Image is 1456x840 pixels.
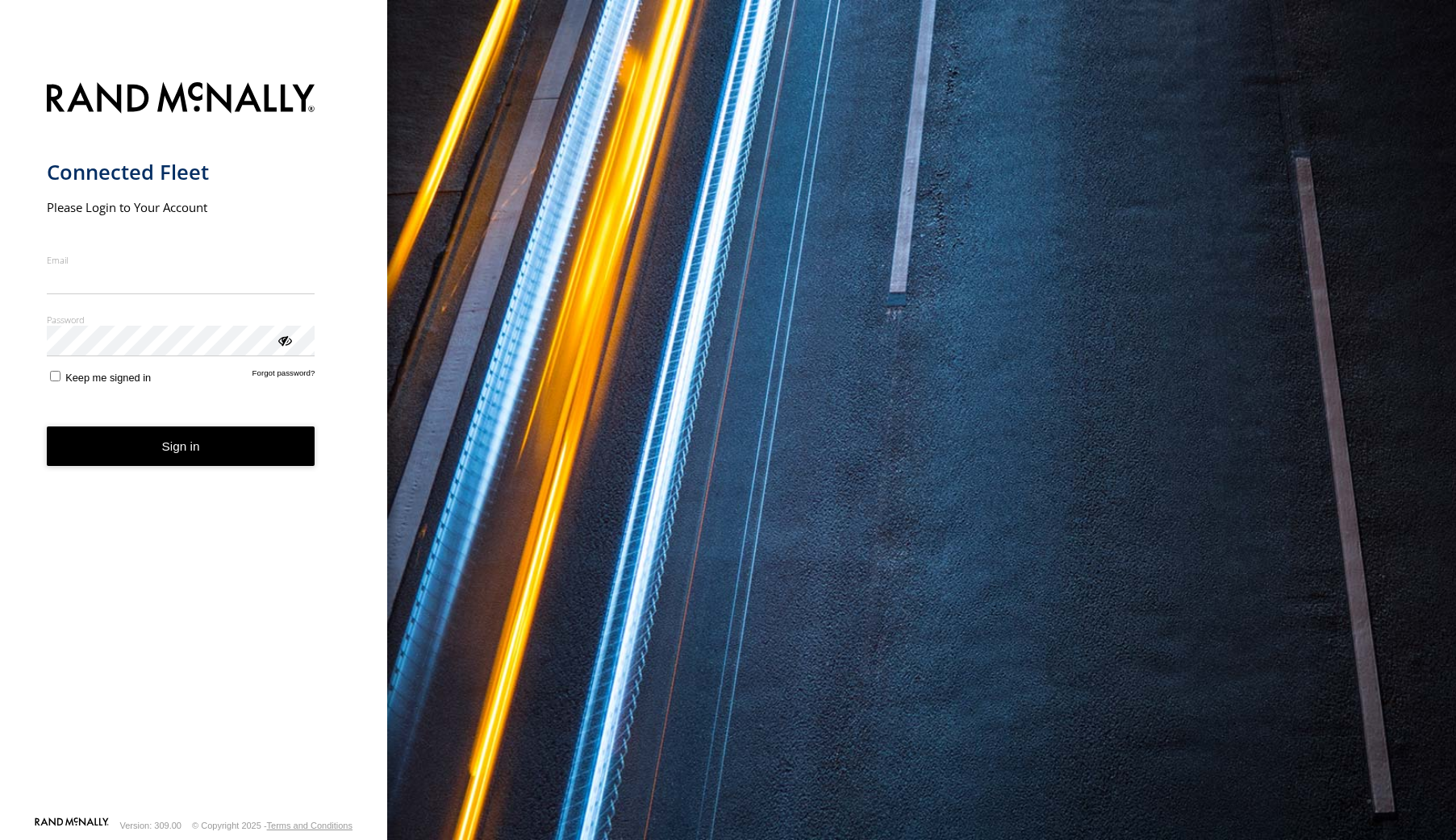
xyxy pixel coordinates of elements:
a: Forgot password? [252,368,315,384]
img: Rand McNally [47,79,315,120]
h2: Please Login to Your Account [47,199,315,215]
div: ViewPassword [276,331,292,347]
span: Keep me signed in [65,372,151,384]
a: Visit our Website [35,817,109,834]
form: main [47,73,341,816]
label: Email [47,254,315,266]
label: Password [47,314,315,326]
a: Terms and Conditions [267,821,353,830]
h1: Connected Fleet [47,159,315,185]
input: Keep me signed in [50,371,60,381]
div: Version: 309.00 [120,821,181,830]
div: © Copyright 2025 - [192,821,353,830]
button: Sign in [47,426,315,466]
